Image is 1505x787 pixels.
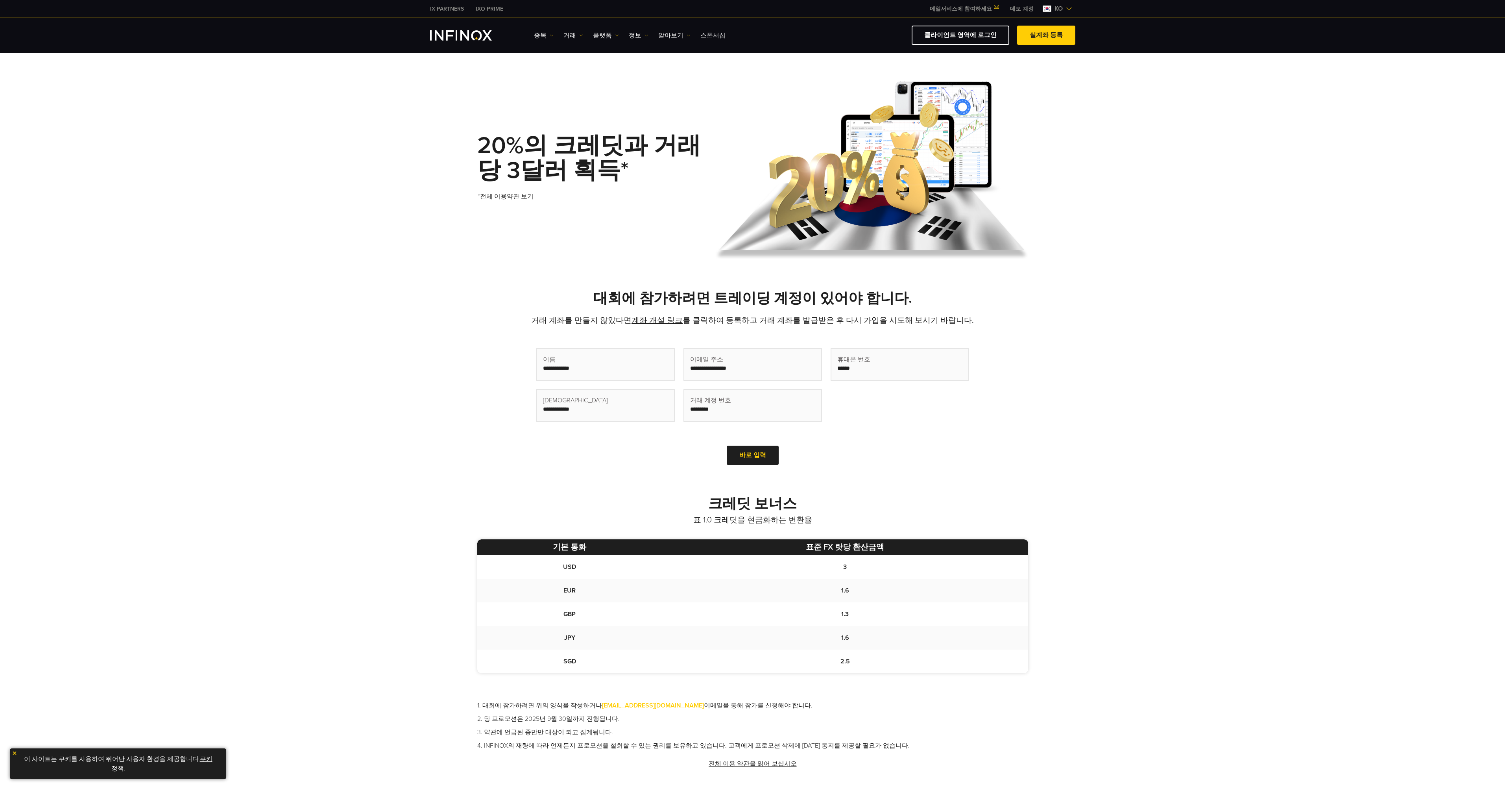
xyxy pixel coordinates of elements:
a: 바로 입력 [727,446,779,465]
a: 알아보기 [658,31,691,40]
a: 정보 [629,31,648,40]
td: GBP [477,602,663,626]
td: JPY [477,626,663,650]
a: INFINOX Logo [430,30,510,41]
span: 이름 [543,355,556,364]
span: 휴대폰 번호 [837,355,870,364]
td: 1.3 [662,602,1028,626]
a: [EMAIL_ADDRESS][DOMAIN_NAME] [602,702,704,709]
th: 표준 FX 랏당 환산금액 [662,539,1028,555]
li: 1. 대회에 참가하려면 위의 양식을 작성하거나 이메일을 통해 참가를 신청해야 합니다. [477,701,1028,710]
a: 플랫폼 [593,31,619,40]
a: 전체 이용 약관을 읽어 보십시오 [708,754,798,774]
a: INFINOX MENU [1004,5,1040,13]
li: 3. 약관에 언급된 종만만 대상이 되고 집계됩니다. [477,728,1028,737]
td: 2.5 [662,650,1028,673]
span: [DEMOGRAPHIC_DATA] [543,396,608,405]
a: 실계좌 등록 [1017,26,1075,45]
a: 거래 [563,31,583,40]
td: 1.6 [662,626,1028,650]
img: yellow close icon [12,750,17,756]
td: SGD [477,650,663,673]
a: INFINOX [424,5,470,13]
th: 기본 통화 [477,539,663,555]
a: *전체 이용약관 보기 [477,187,534,206]
span: 이메일 주소 [690,355,723,364]
span: ko [1051,4,1066,13]
td: USD [477,555,663,579]
p: 거래 계좌를 만들지 않았다면 를 클릭하여 등록하고 거래 계좌를 발급받은 후 다시 가입을 시도해 보시기 바랍니다. [477,315,1028,326]
td: EUR [477,579,663,602]
strong: 크레딧 보너스 [708,495,797,512]
span: 거래 계정 번호 [690,396,731,405]
a: 스폰서십 [700,31,726,40]
li: 2. 당 프로모션은 2025년 9월 30일까지 진행됩니다. [477,714,1028,724]
p: 표 1.0 크레딧을 현금화하는 변환율 [477,515,1028,526]
td: 1.6 [662,579,1028,602]
a: 클라이언트 영역에 로그인 [912,26,1009,45]
a: 종목 [534,31,554,40]
strong: 20%의 크레딧과 거래당 3달러 획득* [477,131,701,185]
p: 이 사이트는 쿠키를 사용하여 뛰어난 사용자 환경을 제공합니다. . [14,752,222,775]
li: 4. INFINOX의 재량에 따라 언제든지 프로모션을 철회할 수 있는 권리를 보유하고 있습니다. 고객에게 프로모션 삭제에 [DATE] 통지를 제공할 필요가 없습니다. [477,741,1028,750]
a: INFINOX [470,5,509,13]
td: 3 [662,555,1028,579]
a: 메일서비스에 참여하세요 [924,6,1004,12]
a: 계좌 개설 링크 [632,316,683,325]
strong: 대회에 참가하려면 트레이딩 계정이 있어야 합니다. [593,290,912,307]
